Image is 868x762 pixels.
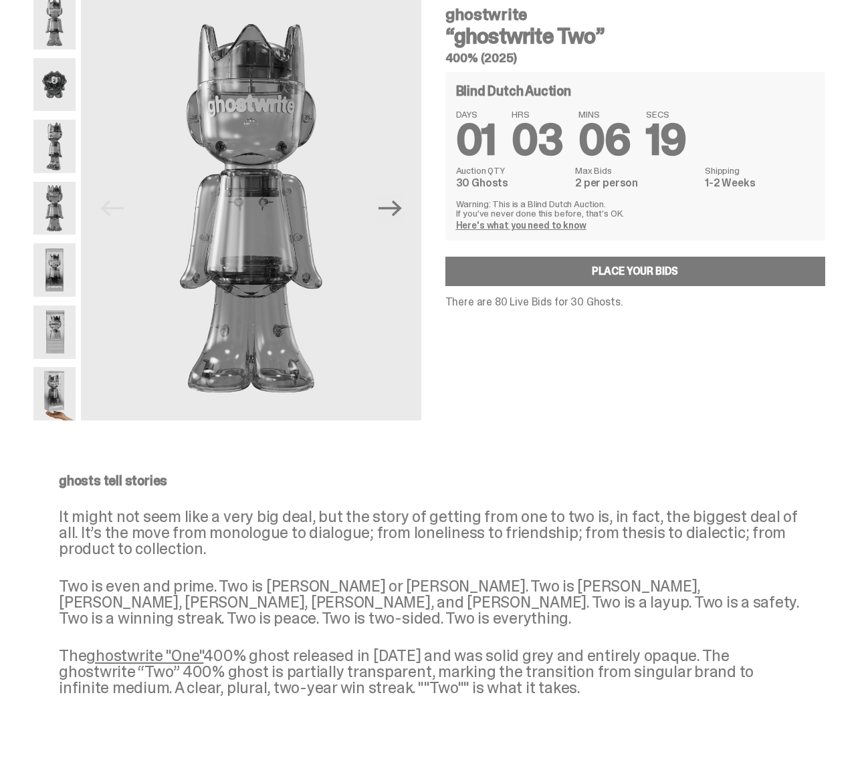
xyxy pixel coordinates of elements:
span: HRS [512,110,562,119]
img: ghostwrite_Two_8.png [33,182,76,235]
span: SECS [646,110,686,119]
dd: 30 Ghosts [456,178,567,188]
dt: Shipping [705,166,814,175]
span: 03 [512,112,562,168]
img: ghostwrite_Two_14.png [33,243,76,297]
p: Two is even and prime. Two is [PERSON_NAME] or [PERSON_NAME]. Two is [PERSON_NAME], [PERSON_NAME]... [59,578,799,626]
a: Here's what you need to know [456,219,586,231]
a: ghostwrite "One" [86,645,203,666]
img: ghostwrite_Two_Last.png [33,367,76,420]
dd: 1-2 Weeks [705,178,814,188]
button: Next [376,194,405,223]
a: Place your Bids [445,257,825,286]
p: There are 80 Live Bids for 30 Ghosts. [445,297,825,307]
p: ghosts tell stories [59,474,799,487]
h3: “ghostwrite Two” [445,25,825,47]
img: ghostwrite_Two_2.png [33,120,76,173]
dt: Auction QTY [456,166,567,175]
p: It might not seem like a very big deal, but the story of getting from one to two is, in fact, the... [59,509,799,557]
h5: 400% (2025) [445,52,825,64]
span: 19 [646,112,686,168]
p: Warning: This is a Blind Dutch Auction. If you’ve never done this before, that’s OK. [456,199,815,218]
span: 01 [456,112,496,168]
p: The 400% ghost released in [DATE] and was solid grey and entirely opaque. The ghostwrite “Two” 40... [59,648,799,696]
dt: Max Bids [575,166,697,175]
img: ghostwrite_Two_17.png [33,305,76,359]
h4: Blind Dutch Auction [456,84,571,98]
dd: 2 per person [575,178,697,188]
h4: ghostwrite [445,7,825,23]
img: ghostwrite_Two_13.png [33,58,76,112]
span: 06 [578,112,630,168]
span: MINS [578,110,630,119]
span: DAYS [456,110,496,119]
